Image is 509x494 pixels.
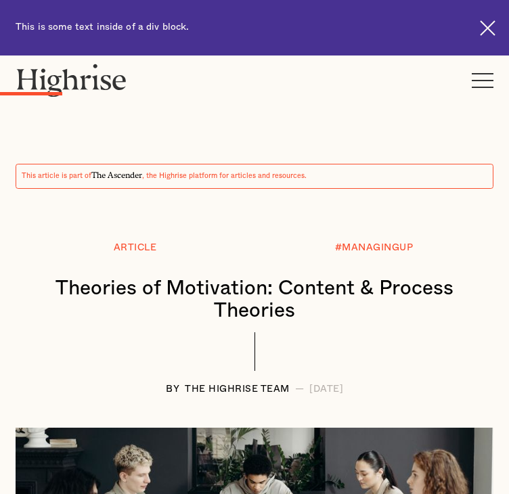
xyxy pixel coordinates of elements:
span: This article is part of [22,173,91,179]
div: The Highrise Team [185,384,290,395]
div: BY [166,384,179,395]
img: Highrise logo [16,64,127,97]
div: Article [114,243,157,253]
img: Cross icon [480,20,495,36]
span: The Ascender [91,169,142,178]
h1: Theories of Motivation: Content & Process Theories [29,277,480,322]
span: , the Highrise platform for articles and resources. [142,173,307,179]
div: [DATE] [309,384,343,395]
div: — [295,384,305,395]
div: #MANAGINGUP [335,243,414,253]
